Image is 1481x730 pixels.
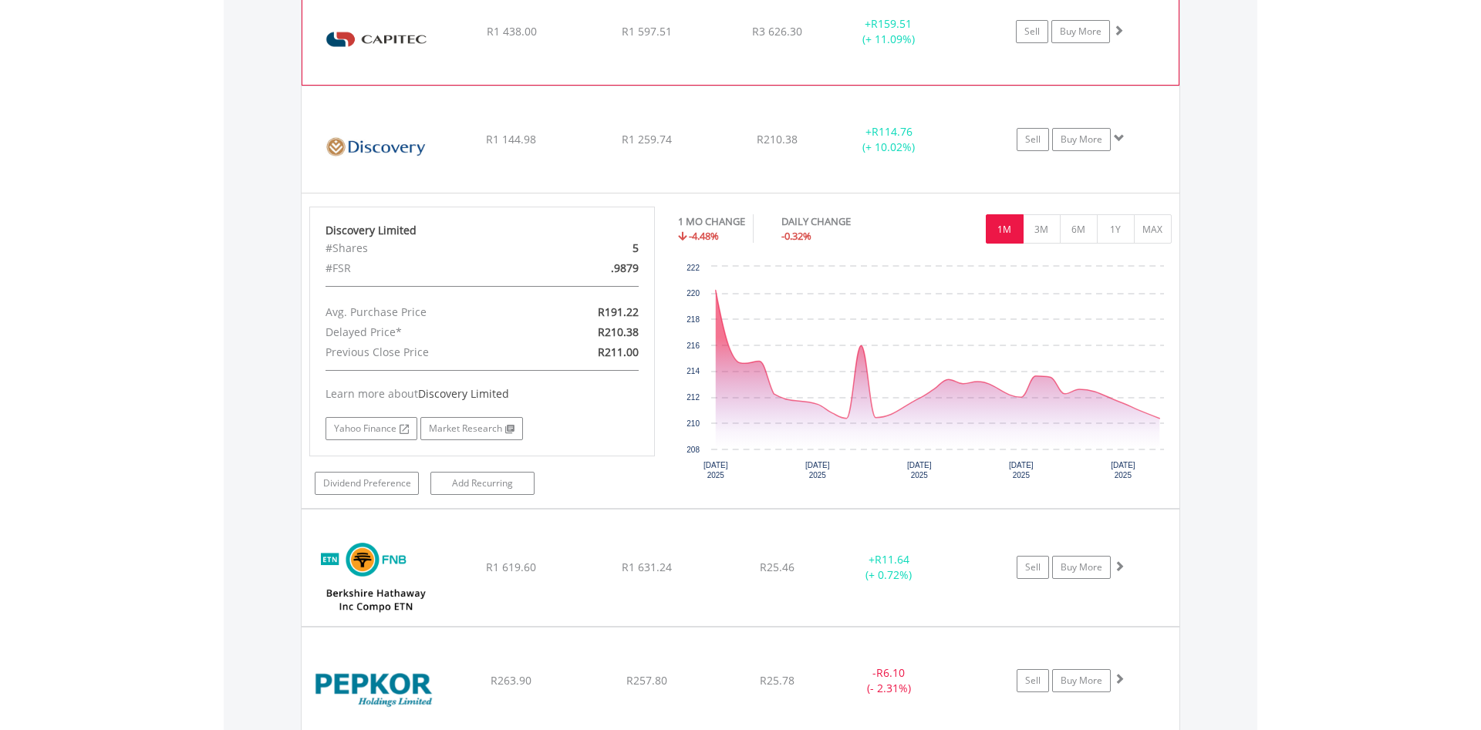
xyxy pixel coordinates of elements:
span: R210.38 [598,325,639,339]
span: R1 259.74 [622,132,672,146]
a: Yahoo Finance [326,417,417,440]
span: R191.22 [598,304,639,319]
span: -4.48% [689,229,719,243]
div: - (- 2.31%) [831,665,947,696]
button: MAX [1134,214,1172,244]
a: Sell [1016,20,1048,43]
span: R159.51 [871,16,912,31]
span: R1 631.24 [622,560,672,574]
text: 208 [687,446,700,454]
a: Sell [1017,669,1049,692]
a: Sell [1017,128,1049,151]
span: R210.38 [757,132,798,146]
a: Buy More [1052,128,1111,151]
span: R263.90 [491,673,531,688]
img: EQU.ZA.DSY.png [309,106,442,189]
text: [DATE] 2025 [907,461,932,479]
div: + (+ 10.02%) [831,124,947,155]
div: Discovery Limited [326,223,639,238]
text: 218 [687,315,700,324]
div: Delayed Price* [314,322,538,342]
button: 3M [1023,214,1061,244]
div: .9879 [538,258,650,278]
a: Buy More [1052,669,1111,692]
a: Market Research [420,417,523,440]
div: #Shares [314,238,538,258]
div: DAILY CHANGE [781,214,905,229]
text: [DATE] 2025 [1009,461,1034,479]
button: 1M [986,214,1024,244]
text: [DATE] 2025 [703,461,728,479]
text: [DATE] 2025 [1111,461,1135,479]
span: R1 144.98 [486,132,536,146]
text: [DATE] 2025 [805,461,830,479]
div: Avg. Purchase Price [314,302,538,322]
span: Discovery Limited [418,386,509,401]
div: Chart. Highcharts interactive chart. [678,258,1172,489]
div: 1 MO CHANGE [678,214,745,229]
span: R25.46 [760,560,794,574]
text: 210 [687,419,700,428]
div: Previous Close Price [314,342,538,362]
span: R6.10 [876,665,905,680]
span: R11.64 [875,552,909,567]
span: R114.76 [872,124,913,139]
text: 220 [687,289,700,298]
text: 216 [687,341,700,350]
img: EQU.ZA.BHETNC.png [309,529,442,621]
span: R1 597.51 [622,24,672,39]
div: #FSR [314,258,538,278]
span: R211.00 [598,345,639,359]
a: Dividend Preference [315,472,419,495]
span: R257.80 [626,673,667,688]
div: 5 [538,238,650,258]
button: 1Y [1097,214,1135,244]
button: 6M [1060,214,1098,244]
a: Add Recurring [430,472,535,495]
div: + (+ 0.72%) [831,552,947,583]
span: R3 626.30 [752,24,802,39]
a: Buy More [1051,20,1110,43]
a: Sell [1017,556,1049,579]
span: R1 619.60 [486,560,536,574]
a: Buy More [1052,556,1111,579]
div: + (+ 11.09%) [831,16,946,47]
text: 222 [687,264,700,272]
span: R1 438.00 [487,24,537,39]
span: -0.32% [781,229,811,243]
img: EQU.ZA.PPH.png [309,647,442,730]
div: Learn more about [326,386,639,402]
text: 212 [687,393,700,402]
text: 214 [687,367,700,375]
svg: Interactive chart [679,259,1172,490]
span: R25.78 [760,673,794,688]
